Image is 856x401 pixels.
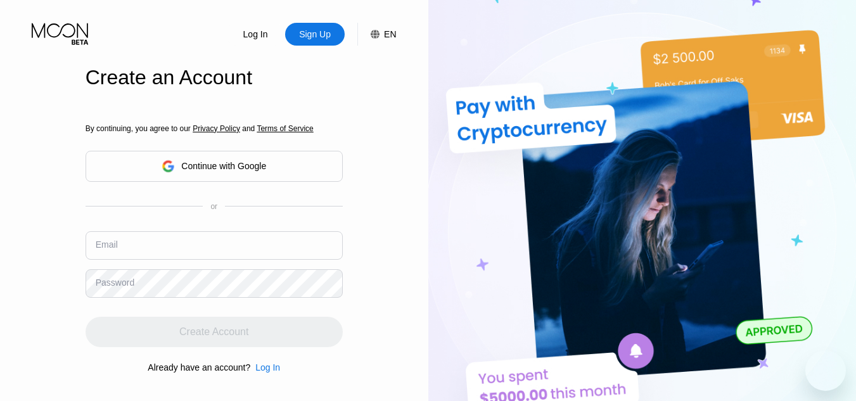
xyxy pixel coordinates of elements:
div: Log In [226,23,285,46]
div: Sign Up [285,23,345,46]
span: Terms of Service [257,124,313,133]
span: and [240,124,257,133]
span: Privacy Policy [193,124,240,133]
div: Log In [242,28,269,41]
div: or [210,202,217,211]
div: Continue with Google [86,151,343,182]
div: Email [96,239,118,250]
div: Sign Up [298,28,332,41]
div: EN [384,29,396,39]
div: Create an Account [86,66,343,89]
div: Continue with Google [181,161,266,171]
div: By continuing, you agree to our [86,124,343,133]
div: EN [357,23,396,46]
div: Log In [255,362,280,372]
div: Already have an account? [148,362,250,372]
iframe: Button to launch messaging window [805,350,846,391]
div: Password [96,277,134,288]
div: Log In [250,362,280,372]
